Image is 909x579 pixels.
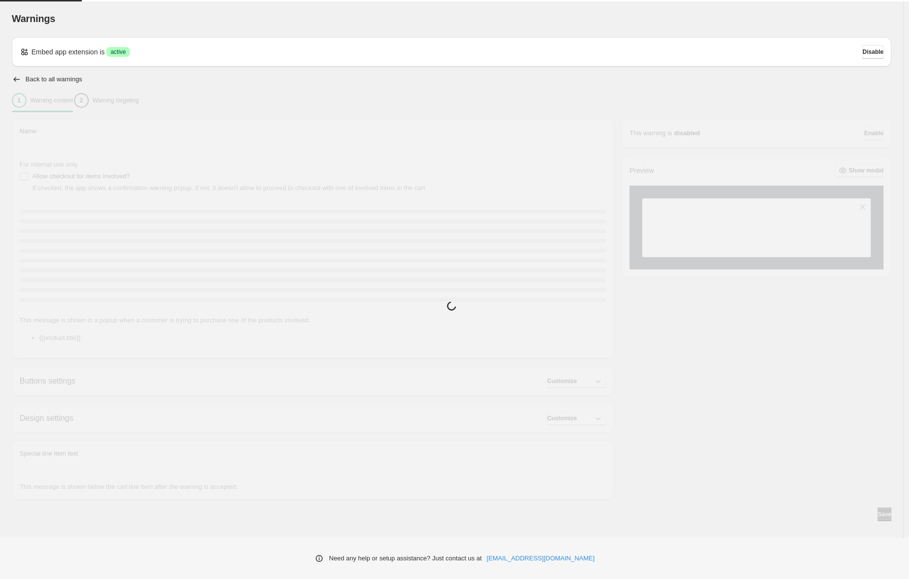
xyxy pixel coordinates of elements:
p: Embed app extension is [31,47,104,57]
span: Warnings [12,13,55,24]
span: active [110,48,126,56]
span: Disable [862,48,884,56]
a: [EMAIL_ADDRESS][DOMAIN_NAME] [487,554,595,563]
button: Disable [862,45,884,59]
h2: Back to all warnings [25,75,82,83]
